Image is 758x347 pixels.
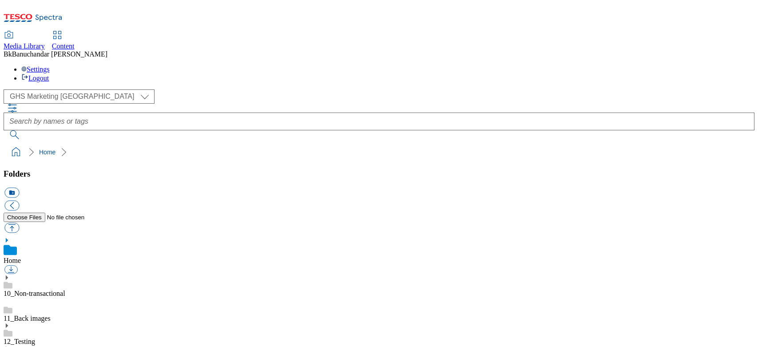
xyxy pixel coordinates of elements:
span: Bk [4,50,12,58]
h3: Folders [4,169,754,179]
a: Home [39,149,56,156]
a: Content [52,32,75,50]
a: Media Library [4,32,45,50]
a: Home [4,257,21,264]
a: 10_Non-transactional [4,290,65,297]
span: Content [52,42,75,50]
nav: breadcrumb [4,144,754,161]
a: Logout [21,74,49,82]
a: 12_Testing [4,338,35,345]
a: 11_Back images [4,315,51,322]
span: Media Library [4,42,45,50]
span: Banuchandar [PERSON_NAME] [12,50,108,58]
input: Search by names or tags [4,113,754,130]
a: home [9,145,23,159]
a: Settings [21,65,50,73]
